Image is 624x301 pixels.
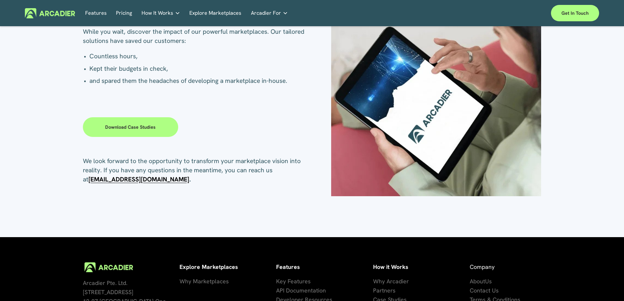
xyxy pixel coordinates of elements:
[189,8,241,18] a: Explore Marketplaces
[180,277,229,286] a: Why Marketplaces
[88,175,189,183] a: [EMAIL_ADDRESS][DOMAIN_NAME]
[470,263,495,271] span: Company
[373,287,376,294] span: P
[470,286,499,295] a: Contact Us
[470,277,485,285] span: About
[142,9,173,18] span: How It Works
[376,286,395,295] a: artners
[251,9,281,18] span: Arcadier For
[373,277,409,285] span: Why Arcadier
[180,263,238,271] strong: Explore Marketplaces
[276,277,311,285] span: Key Features
[83,9,312,46] p: Thank you for your interest in Arcadier. We will be reaching out shortly. While you wait, discove...
[276,277,311,286] a: Key Features
[85,8,107,18] a: Features
[89,52,312,61] p: Countless hours,
[180,277,229,285] span: Why Marketplaces
[373,263,408,271] strong: How it Works
[83,117,179,137] a: Download case studies
[142,8,180,18] a: folder dropdown
[25,8,75,18] img: Arcadier
[551,5,599,21] a: Get in touch
[276,287,326,294] span: API Documentation
[83,157,312,184] p: We look forward to the opportunity to transform your marketplace vision into reality. If you have...
[373,277,409,286] a: Why Arcadier
[251,8,288,18] a: folder dropdown
[89,64,312,73] p: Kept their budgets in check,
[470,287,499,294] span: Contact Us
[89,76,312,85] p: and spared them the headaches of developing a marketplace in-house.
[373,286,376,295] a: P
[276,286,326,295] a: API Documentation
[116,8,132,18] a: Pricing
[376,287,395,294] span: artners
[485,277,492,285] span: Us
[276,263,300,271] strong: Features
[470,277,485,286] a: About
[189,175,191,183] strong: .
